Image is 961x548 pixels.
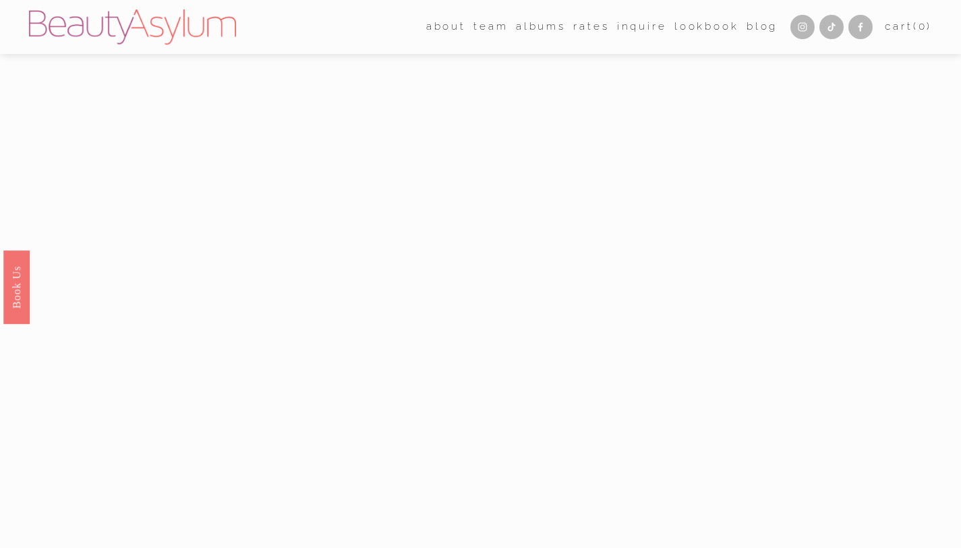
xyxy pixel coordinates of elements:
a: Instagram [790,15,815,39]
a: folder dropdown [473,17,508,38]
a: Facebook [848,15,873,39]
a: TikTok [819,15,844,39]
a: Book Us [3,250,30,324]
a: folder dropdown [426,17,466,38]
a: Inquire [617,17,667,38]
span: 0 [919,20,927,32]
a: Blog [747,17,778,38]
a: albums [516,17,566,38]
span: about [426,18,466,36]
span: ( ) [913,20,932,32]
a: Cart(0) [885,18,932,36]
img: Beauty Asylum | Bridal Hair &amp; Makeup Charlotte &amp; Atlanta [29,9,236,45]
a: Lookbook [674,17,739,38]
span: team [473,18,508,36]
a: Rates [573,17,609,38]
